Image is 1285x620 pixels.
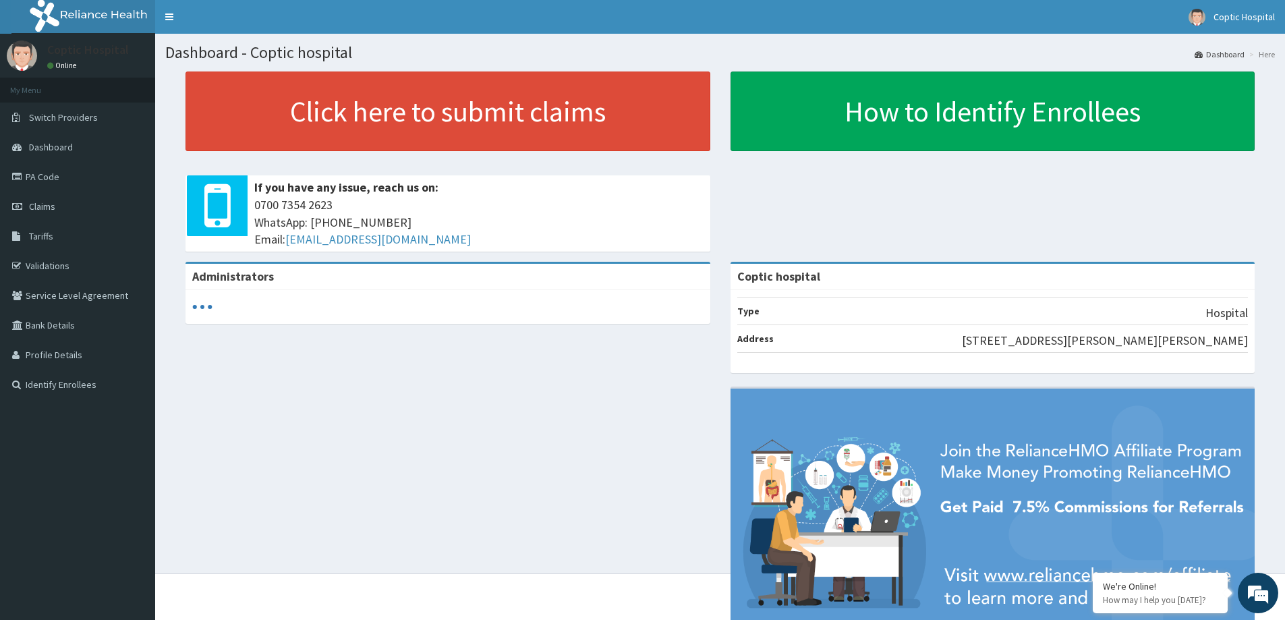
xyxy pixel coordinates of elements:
p: [STREET_ADDRESS][PERSON_NAME][PERSON_NAME] [962,332,1248,349]
span: Tariffs [29,230,53,242]
h1: Dashboard - Coptic hospital [165,44,1275,61]
div: We're Online! [1103,580,1218,592]
a: Dashboard [1195,49,1245,60]
b: Address [737,333,774,345]
li: Here [1246,49,1275,60]
img: User Image [7,40,37,71]
a: Online [47,61,80,70]
strong: Coptic hospital [737,269,820,284]
span: Switch Providers [29,111,98,123]
svg: audio-loading [192,297,212,317]
p: Hospital [1205,304,1248,322]
span: 0700 7354 2623 WhatsApp: [PHONE_NUMBER] Email: [254,196,704,248]
b: If you have any issue, reach us on: [254,179,438,195]
p: How may I help you today? [1103,594,1218,606]
a: How to Identify Enrollees [731,72,1255,151]
span: Coptic Hospital [1213,11,1275,23]
span: Dashboard [29,141,73,153]
p: Coptic Hospital [47,44,129,56]
b: Type [737,305,760,317]
span: Claims [29,200,55,213]
img: User Image [1189,9,1205,26]
b: Administrators [192,269,274,284]
a: [EMAIL_ADDRESS][DOMAIN_NAME] [285,231,471,247]
a: Click here to submit claims [185,72,710,151]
